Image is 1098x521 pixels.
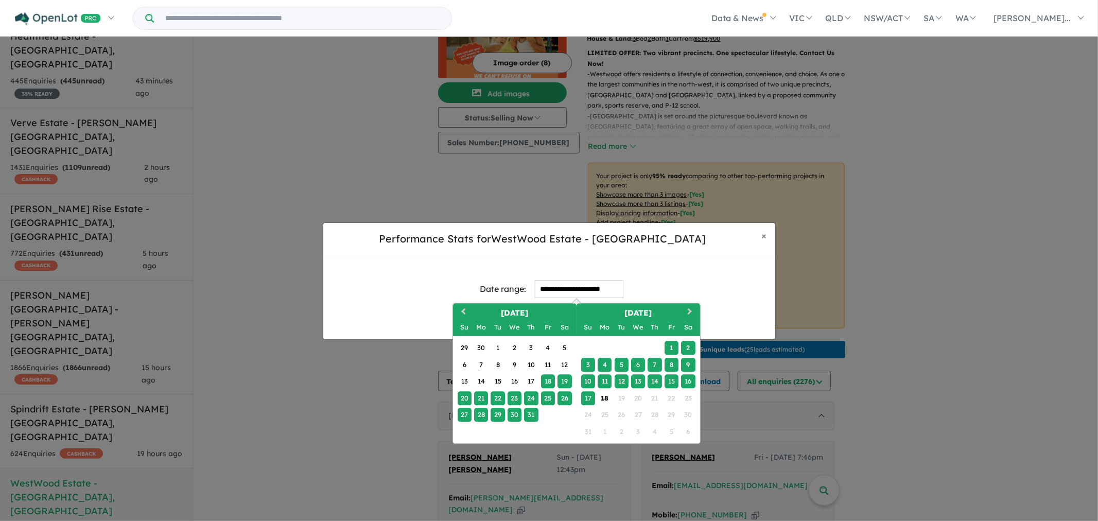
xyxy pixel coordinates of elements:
div: Choose Tuesday, July 15th, 2025 [491,375,505,389]
div: Choose Saturday, July 5th, 2025 [557,341,571,355]
div: Saturday [557,321,571,335]
div: Choose Thursday, August 7th, 2025 [648,358,662,372]
div: Choose Friday, August 15th, 2025 [665,375,678,389]
div: Choose Tuesday, July 1st, 2025 [491,341,505,355]
div: Not available Thursday, August 28th, 2025 [648,408,662,422]
div: Choose Date [452,303,701,444]
div: Choose Monday, July 21st, 2025 [474,391,488,405]
div: Not available Friday, August 29th, 2025 [665,408,678,422]
div: Choose Saturday, July 19th, 2025 [557,375,571,389]
div: Choose Wednesday, July 30th, 2025 [508,408,521,422]
div: Choose Monday, August 18th, 2025 [598,391,612,405]
div: Choose Monday, August 11th, 2025 [598,375,612,389]
div: Month July, 2025 [456,340,573,423]
div: Not available Saturday, September 6th, 2025 [682,425,695,439]
div: Not available Tuesday, August 19th, 2025 [615,391,629,405]
h5: Performance Stats for WestWood Estate - [GEOGRAPHIC_DATA] [332,231,754,247]
div: Tuesday [491,321,505,335]
div: Choose Monday, July 28th, 2025 [474,408,488,422]
div: Choose Monday, June 30th, 2025 [474,341,488,355]
div: Not available Friday, September 5th, 2025 [665,425,678,439]
div: Sunday [581,321,595,335]
div: Monday [598,321,612,335]
div: Choose Saturday, August 2nd, 2025 [682,341,695,355]
div: Not available Wednesday, August 27th, 2025 [631,408,645,422]
div: Choose Saturday, August 16th, 2025 [682,375,695,389]
div: Choose Wednesday, August 6th, 2025 [631,358,645,372]
div: Choose Wednesday, July 23rd, 2025 [508,391,521,405]
div: Not available Saturday, August 30th, 2025 [682,408,695,422]
input: Try estate name, suburb, builder or developer [156,7,449,29]
div: Choose Friday, July 11th, 2025 [541,358,555,372]
div: Sunday [458,321,472,335]
div: Wednesday [631,321,645,335]
div: Not available Wednesday, August 20th, 2025 [631,391,645,405]
div: Not available Sunday, August 31st, 2025 [581,425,595,439]
div: Not available Saturday, August 23rd, 2025 [682,391,695,405]
img: Openlot PRO Logo White [15,12,101,25]
div: Choose Tuesday, July 29th, 2025 [491,408,505,422]
div: Monday [474,321,488,335]
div: Choose Sunday, July 6th, 2025 [458,358,472,372]
div: Choose Monday, July 7th, 2025 [474,358,488,372]
div: Choose Tuesday, August 5th, 2025 [615,358,629,372]
div: Choose Sunday, July 20th, 2025 [458,391,472,405]
div: Choose Saturday, July 12th, 2025 [557,358,571,372]
div: Choose Saturday, July 26th, 2025 [557,391,571,405]
div: Choose Tuesday, August 12th, 2025 [615,375,629,389]
div: Not available Monday, August 25th, 2025 [598,408,612,422]
div: Saturday [682,321,695,335]
h2: [DATE] [577,307,700,319]
div: Choose Friday, August 8th, 2025 [665,358,678,372]
div: Thursday [648,321,662,335]
div: Choose Friday, August 1st, 2025 [665,341,678,355]
div: Not available Tuesday, September 2nd, 2025 [615,425,629,439]
div: Choose Monday, August 4th, 2025 [598,358,612,372]
div: Tuesday [615,321,629,335]
div: Choose Thursday, July 24th, 2025 [525,391,538,405]
div: Not available Monday, September 1st, 2025 [598,425,612,439]
span: [PERSON_NAME]... [994,13,1071,23]
div: Choose Sunday, June 29th, 2025 [458,341,472,355]
div: Choose Friday, July 25th, 2025 [541,391,555,405]
div: Month August, 2025 [580,340,696,440]
div: Choose Monday, July 14th, 2025 [474,375,488,389]
div: Friday [665,321,678,335]
div: Not available Thursday, August 21st, 2025 [648,391,662,405]
div: Choose Tuesday, July 22nd, 2025 [491,391,505,405]
div: Choose Thursday, July 10th, 2025 [525,358,538,372]
div: Not available Friday, August 22nd, 2025 [665,391,678,405]
div: Choose Wednesday, July 9th, 2025 [508,358,521,372]
div: Wednesday [508,321,521,335]
div: Choose Wednesday, August 13th, 2025 [631,375,645,389]
div: Date range: [480,282,527,296]
div: Choose Sunday, July 13th, 2025 [458,375,472,389]
div: Choose Sunday, August 3rd, 2025 [581,358,595,372]
button: Previous Month [454,304,470,321]
div: Friday [541,321,555,335]
div: Choose Sunday, August 17th, 2025 [581,391,595,405]
div: Choose Friday, July 4th, 2025 [541,341,555,355]
div: Choose Tuesday, July 8th, 2025 [491,358,505,372]
button: Next Month [683,304,699,321]
div: Choose Thursday, July 31st, 2025 [525,408,538,422]
div: Choose Friday, July 18th, 2025 [541,375,555,389]
div: Not available Tuesday, August 26th, 2025 [615,408,629,422]
div: Choose Sunday, July 27th, 2025 [458,408,472,422]
h2: [DATE] [453,307,577,319]
div: Not available Thursday, September 4th, 2025 [648,425,662,439]
div: Choose Wednesday, July 16th, 2025 [508,375,521,389]
span: × [762,230,767,241]
div: Choose Saturday, August 9th, 2025 [682,358,695,372]
div: Choose Wednesday, July 2nd, 2025 [508,341,521,355]
div: Choose Thursday, August 14th, 2025 [648,375,662,389]
div: Choose Sunday, August 10th, 2025 [581,375,595,389]
div: Choose Thursday, July 3rd, 2025 [525,341,538,355]
div: Choose Thursday, July 17th, 2025 [525,375,538,389]
div: Thursday [525,321,538,335]
div: Not available Sunday, August 24th, 2025 [581,408,595,422]
div: Not available Wednesday, September 3rd, 2025 [631,425,645,439]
